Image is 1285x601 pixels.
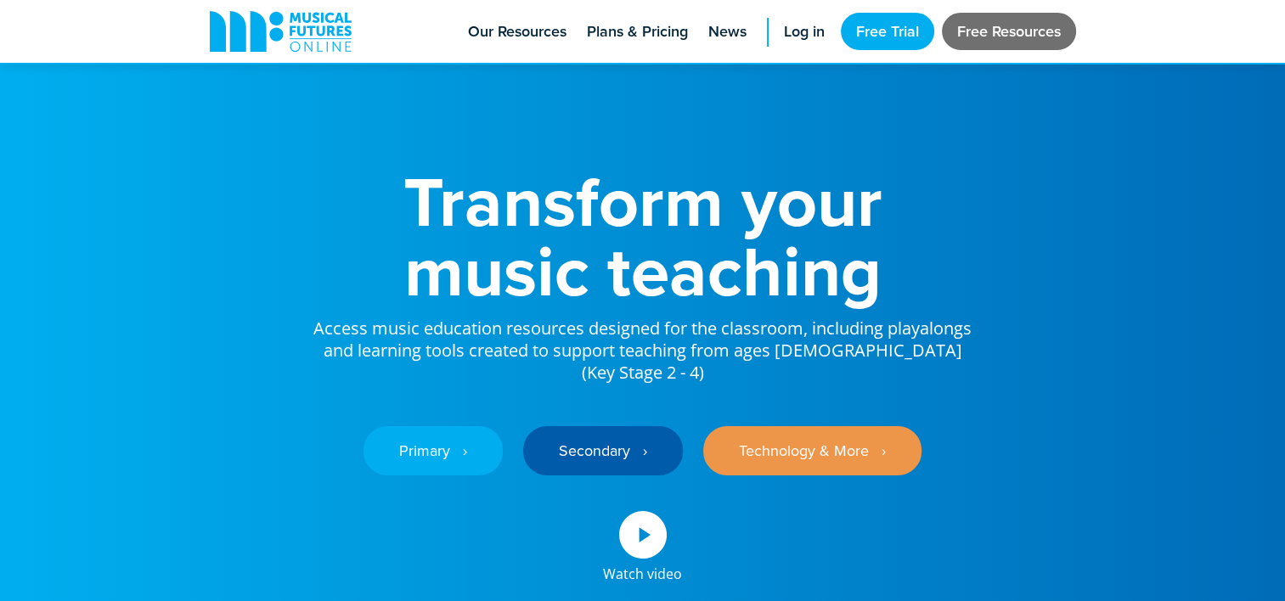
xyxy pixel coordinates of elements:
[364,426,503,475] a: Primary ‎‏‏‎ ‎ ›
[312,306,974,384] p: Access music education resources designed for the classroom, including playalongs and learning to...
[523,426,683,475] a: Secondary ‎‏‏‎ ‎ ›
[708,20,747,43] span: News
[312,166,974,306] h1: Transform your music teaching
[468,20,566,43] span: Our Resources
[841,13,934,50] a: Free Trial
[603,559,682,581] div: Watch video
[942,13,1076,50] a: Free Resources
[587,20,688,43] span: Plans & Pricing
[703,426,921,475] a: Technology & More ‎‏‏‎ ‎ ›
[784,20,825,43] span: Log in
